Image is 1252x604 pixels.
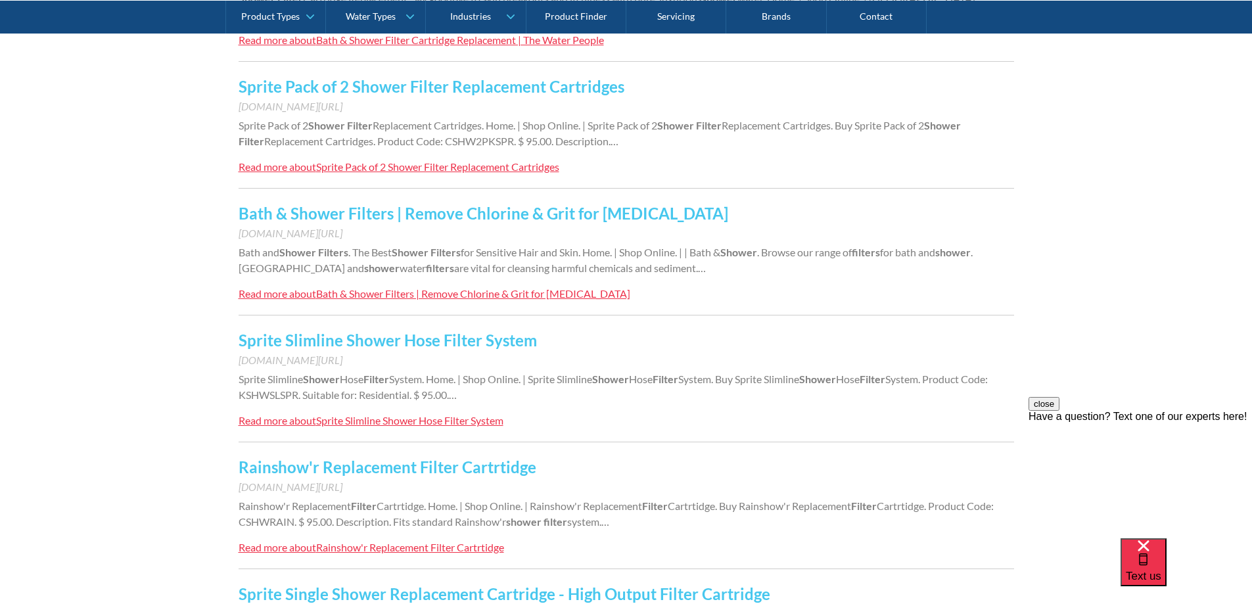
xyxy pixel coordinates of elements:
[239,160,316,173] div: Read more about
[239,457,536,476] a: Rainshow'r Replacement Filter Cartrtidge
[450,11,491,22] div: Industries
[364,262,400,274] strong: shower
[340,373,363,385] span: Hose
[239,34,316,46] div: Read more about
[348,246,392,258] span: . The Best
[316,160,559,173] div: Sprite Pack of 2 Shower Filter Replacement Cartridges
[678,373,799,385] span: System. Buy Sprite Slimline
[239,331,537,350] a: Sprite Slimline Shower Hose Filter System
[852,246,880,258] strong: filters
[316,34,604,46] div: Bath & Shower Filter Cartridge Replacement | The Water People
[611,135,618,147] span: …
[426,262,454,274] strong: filters
[567,515,601,528] span: system.
[239,77,624,96] a: Sprite Pack of 2 Shower Filter Replacement Cartridges
[239,246,973,274] span: . [GEOGRAPHIC_DATA] and
[239,225,1014,241] div: [DOMAIN_NAME][URL]
[392,246,429,258] strong: Shower
[720,246,757,258] strong: Shower
[757,246,852,258] span: . Browse our range of
[239,373,988,401] span: System. Product Code: KSHWSLSPR. Suitable for: Residential. $ 95.00.
[924,119,961,131] strong: Shower
[544,515,567,528] strong: filter
[318,246,348,258] strong: Filters
[239,499,351,512] span: Rainshow'r Replacement
[239,159,559,175] a: Read more aboutSprite Pack of 2 Shower Filter Replacement Cartridges
[1029,397,1252,555] iframe: podium webchat widget prompt
[601,515,609,528] span: …
[264,135,611,147] span: Replacement Cartridges. Product Code: CSHW2PKSPR. $ 95.00. Description.
[239,32,604,48] a: Read more aboutBath & Shower Filter Cartridge Replacement | The Water People
[698,262,706,274] span: …
[1121,538,1252,604] iframe: podium webchat widget bubble
[239,287,316,300] div: Read more about
[880,246,935,258] span: for bath and
[629,373,653,385] span: Hose
[239,135,264,147] strong: Filter
[316,414,503,427] div: Sprite Slimline Shower Hose Filter System
[860,373,885,385] strong: Filter
[430,246,461,258] strong: Filters
[239,286,630,302] a: Read more aboutBath & Shower Filters | Remove Chlorine & Grit for [MEDICAL_DATA]
[377,499,642,512] span: Cartrtidge. Home. | Shop Online. | Rainshow'r Replacement
[449,388,457,401] span: …
[346,11,396,22] div: Water Types
[642,499,668,512] strong: Filter
[239,584,770,603] a: Sprite Single Shower Replacement Cartridge - High Output Filter Cartridge
[461,246,720,258] span: for Sensitive Hair and Skin. Home. | Shop Online. | | Bath &
[239,414,316,427] div: Read more about
[657,119,694,131] strong: Shower
[347,119,373,131] strong: Filter
[851,499,877,512] strong: Filter
[239,541,316,553] div: Read more about
[696,119,722,131] strong: Filter
[454,262,698,274] span: are vital for cleansing harmful chemicals and sediment.
[316,541,504,553] div: Rainshow'r Replacement Filter Cartrtidge
[239,413,503,429] a: Read more aboutSprite Slimline Shower Hose Filter System
[239,540,504,555] a: Read more aboutRainshow'r Replacement Filter Cartrtidge
[668,499,851,512] span: Cartrtidge. Buy Rainshow'r Replacement
[239,373,303,385] span: Sprite Slimline
[389,373,592,385] span: System. Home. | Shop Online. | Sprite Slimline
[722,119,924,131] span: Replacement Cartridges. Buy Sprite Pack of 2
[400,262,426,274] span: water
[239,204,728,223] a: Bath & Shower Filters | Remove Chlorine & Grit for [MEDICAL_DATA]
[836,373,860,385] span: Hose
[239,499,994,528] span: Cartrtidge. Product Code: CSHWRAIN. $ 95.00. Description. Fits standard Rainshow'r
[799,373,836,385] strong: Shower
[373,119,657,131] span: Replacement Cartridges. Home. | Shop Online. | Sprite Pack of 2
[239,119,308,131] span: Sprite Pack of 2
[303,373,340,385] strong: Shower
[363,373,389,385] strong: Filter
[653,373,678,385] strong: Filter
[239,479,1014,495] div: [DOMAIN_NAME][URL]
[316,287,630,300] div: Bath & Shower Filters | Remove Chlorine & Grit for [MEDICAL_DATA]
[308,119,345,131] strong: Shower
[506,515,542,528] strong: shower
[239,246,279,258] span: Bath and
[241,11,300,22] div: Product Types
[935,246,971,258] strong: shower
[351,499,377,512] strong: Filter
[279,246,316,258] strong: Shower
[592,373,629,385] strong: Shower
[239,99,1014,114] div: [DOMAIN_NAME][URL]
[239,352,1014,368] div: [DOMAIN_NAME][URL]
